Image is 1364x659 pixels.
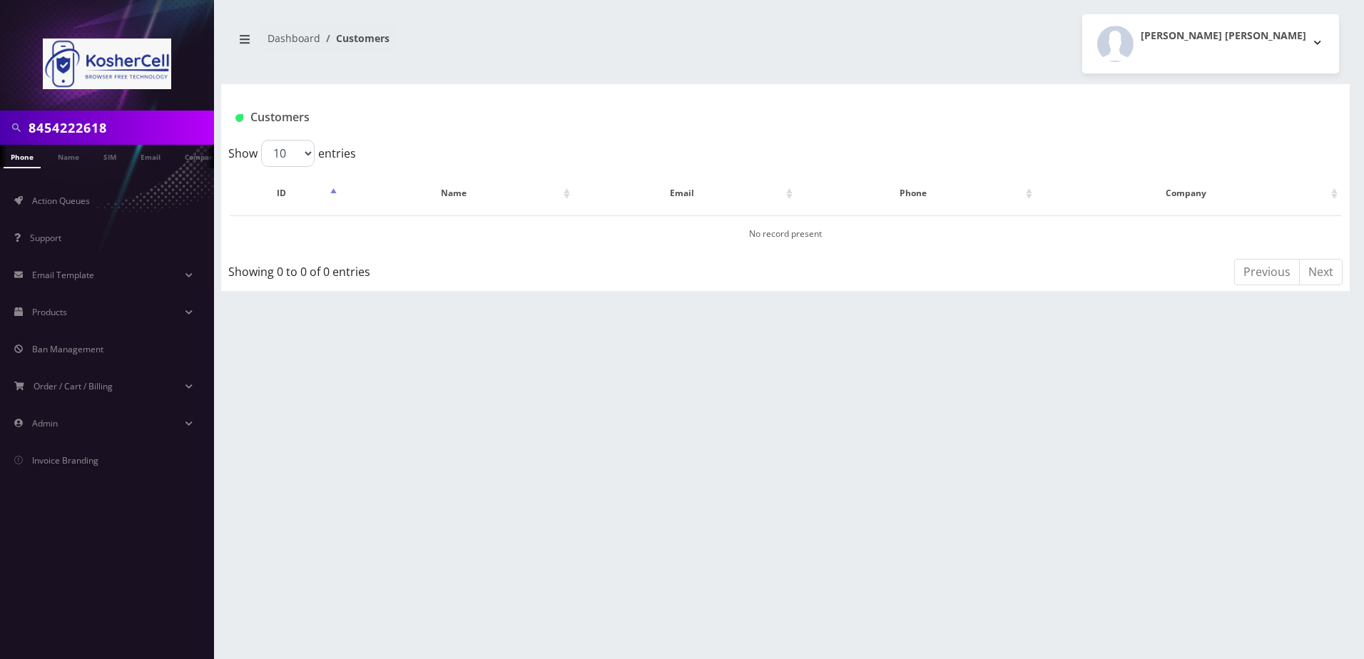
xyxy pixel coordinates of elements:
[1234,259,1300,285] a: Previous
[32,343,103,355] span: Ban Management
[32,417,58,429] span: Admin
[32,195,90,207] span: Action Queues
[232,24,775,64] nav: breadcrumb
[235,111,1149,124] h1: Customers
[30,232,61,244] span: Support
[32,454,98,466] span: Invoice Branding
[228,140,356,167] label: Show entries
[230,173,340,214] th: ID: activate to sort column descending
[575,173,797,214] th: Email: activate to sort column ascending
[261,140,315,167] select: Showentries
[96,145,123,167] a: SIM
[230,215,1341,252] td: No record present
[51,145,86,167] a: Name
[1082,14,1339,73] button: [PERSON_NAME] [PERSON_NAME]
[32,269,94,281] span: Email Template
[1037,173,1341,214] th: Company: activate to sort column ascending
[342,173,574,214] th: Name: activate to sort column ascending
[34,380,113,392] span: Order / Cart / Billing
[1299,259,1343,285] a: Next
[4,145,41,168] a: Phone
[178,145,225,167] a: Company
[29,114,210,141] input: Search in Company
[268,31,320,45] a: Dashboard
[1141,30,1306,42] h2: [PERSON_NAME] [PERSON_NAME]
[320,31,390,46] li: Customers
[32,306,67,318] span: Products
[43,39,171,89] img: KosherCell
[798,173,1036,214] th: Phone: activate to sort column ascending
[228,257,682,280] div: Showing 0 to 0 of 0 entries
[133,145,168,167] a: Email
